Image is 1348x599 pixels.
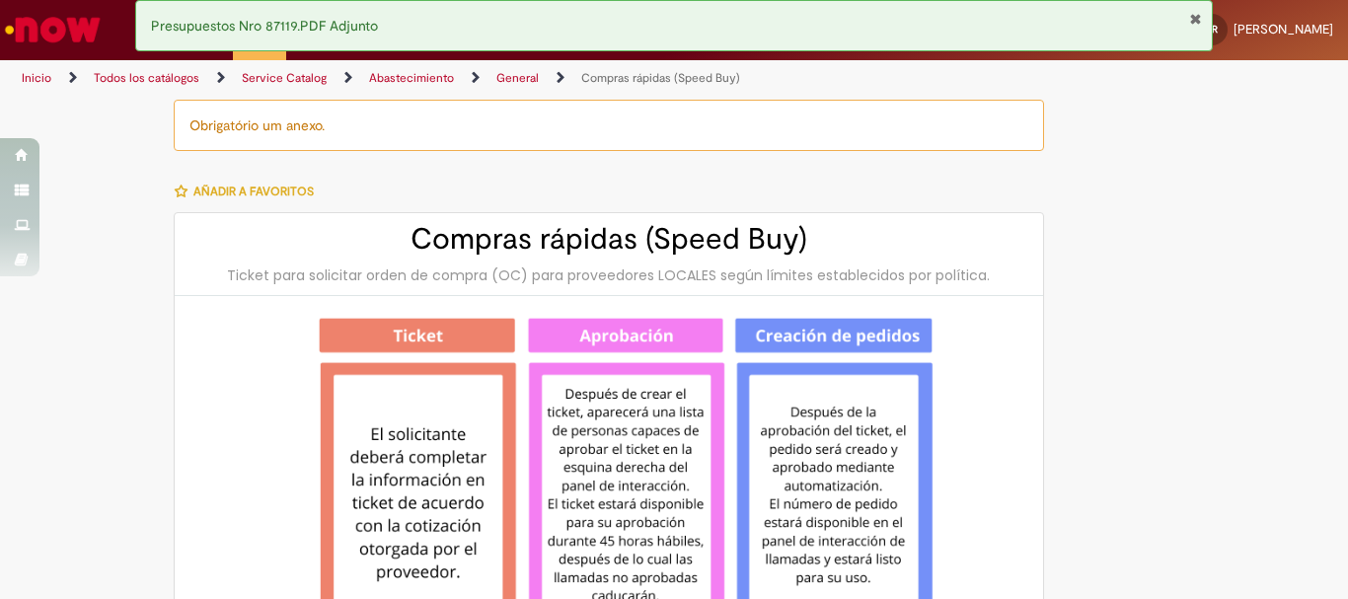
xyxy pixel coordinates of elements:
button: Cerrar notificación [1189,11,1202,27]
div: Ticket para solicitar orden de compra (OC) para proveedores LOCALES según límites establecidos po... [194,265,1023,285]
a: General [496,70,539,86]
div: Obrigatório um anexo. [174,100,1044,151]
h2: Compras rápidas (Speed Buy) [194,223,1023,256]
img: ServiceNow [2,10,104,49]
a: Inicio [22,70,51,86]
a: Compras rápidas (Speed Buy) [581,70,740,86]
a: Abastecimiento [369,70,454,86]
ul: Rutas de acceso a la página [15,60,884,97]
button: Añadir a favoritos [174,171,325,212]
span: Añadir a favoritos [193,184,314,199]
span: Presupuestos Nro 87119.PDF Adjunto [151,17,378,35]
a: Service Catalog [242,70,327,86]
a: Todos los catálogos [94,70,199,86]
span: [PERSON_NAME] [1234,21,1333,37]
